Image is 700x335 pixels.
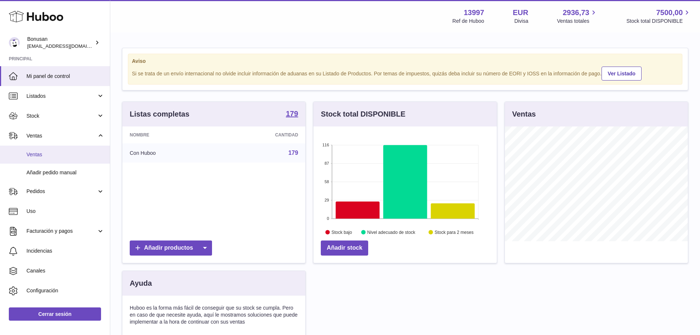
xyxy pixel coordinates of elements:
span: 7500,00 [656,8,683,18]
a: 2936,73 Ventas totales [557,8,598,25]
div: Divisa [514,18,528,25]
h3: Stock total DISPONIBLE [321,109,405,119]
span: Añadir pedido manual [26,169,104,176]
a: 7500,00 Stock total DISPONIBLE [627,8,691,25]
img: internalAdmin-13997@internal.huboo.com [9,37,20,48]
span: Configuración [26,287,104,294]
span: Incidencias [26,247,104,254]
text: Stock para 2 meses [435,230,474,235]
strong: EUR [513,8,528,18]
span: Stock [26,113,97,120]
div: Ref de Huboo [452,18,484,25]
a: Cerrar sesión [9,307,101,321]
span: Pedidos [26,188,97,195]
strong: 13997 [464,8,484,18]
text: 58 [325,179,329,184]
span: Canales [26,267,104,274]
td: Con Huboo [122,143,218,163]
span: Ventas totales [557,18,598,25]
span: 2936,73 [563,8,589,18]
th: Nombre [122,126,218,143]
a: 179 [286,110,298,119]
div: Si se trata de un envío internacional no olvide incluir información de aduanas en su Listado de P... [132,65,678,81]
span: Stock total DISPONIBLE [627,18,691,25]
text: 116 [322,143,329,147]
h3: Listas completas [130,109,189,119]
a: 179 [288,150,298,156]
span: Mi panel de control [26,73,104,80]
strong: 179 [286,110,298,117]
a: Añadir stock [321,240,368,256]
div: Bonusan [27,36,93,50]
span: Ventas [26,132,97,139]
span: Ventas [26,151,104,158]
text: Nivel adecuado de stock [367,230,416,235]
a: Ver Listado [602,67,642,81]
span: Listados [26,93,97,100]
span: Facturación y pagos [26,228,97,235]
text: 87 [325,161,329,165]
text: Stock bajo [331,230,352,235]
span: [EMAIL_ADDRESS][DOMAIN_NAME] [27,43,108,49]
th: Cantidad [218,126,306,143]
h3: Ayuda [130,278,152,288]
text: 0 [327,216,329,221]
h3: Ventas [512,109,536,119]
strong: Aviso [132,58,678,65]
span: Uso [26,208,104,215]
p: Huboo es la forma más fácil de conseguir que su stock se cumpla. Pero en caso de que necesite ayu... [130,304,298,325]
text: 29 [325,198,329,202]
a: Añadir productos [130,240,212,256]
